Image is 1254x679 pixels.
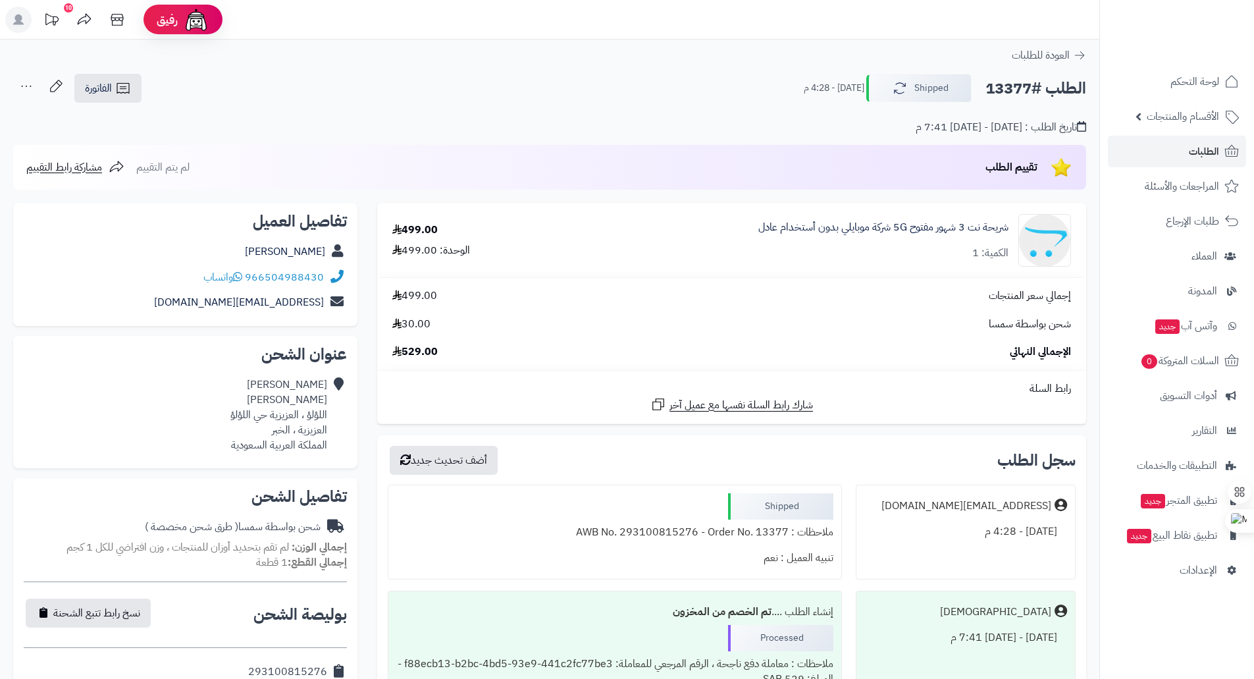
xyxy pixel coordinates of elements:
[1147,107,1219,126] span: الأقسام والمنتجات
[1188,282,1217,300] span: المدونة
[1108,520,1246,551] a: تطبيق نقاط البيعجديد
[1012,47,1070,63] span: العودة للطلبات
[1108,450,1246,481] a: التطبيقات والخدمات
[1108,380,1246,412] a: أدوات التسويق
[24,346,347,362] h2: عنوان الشحن
[1012,47,1086,63] a: العودة للطلبات
[1126,526,1217,545] span: تطبيق نقاط البيع
[392,223,438,238] div: 499.00
[1108,66,1246,97] a: لوحة التحكم
[1010,344,1071,360] span: الإجمالي النهائي
[1145,177,1219,196] span: المراجعات والأسئلة
[26,159,124,175] a: مشاركة رابط التقييم
[1180,561,1217,580] span: الإعدادات
[650,396,813,413] a: شارك رابط السلة نفسها مع عميل آخر
[866,74,972,102] button: Shipped
[253,607,347,622] h2: بوليصة الشحن
[35,7,68,36] a: تحديثات المنصة
[804,82,864,95] small: [DATE] - 4:28 م
[864,625,1067,651] div: [DATE] - [DATE] 7:41 م
[392,344,438,360] span: 529.00
[396,599,833,625] div: إنشاء الطلب ....
[864,519,1067,545] div: [DATE] - 4:28 م
[230,377,327,452] div: [PERSON_NAME] [PERSON_NAME] اللؤلؤ ، العزيزية حي اللؤلؤ العزيزية ، الخبر المملكة العربية السعودية
[85,80,112,96] span: الفاتورة
[74,74,142,103] a: الفاتورة
[1139,491,1217,510] span: تطبيق المتجر
[183,7,209,33] img: ai-face.png
[940,605,1051,620] div: [DEMOGRAPHIC_DATA]
[1108,205,1246,237] a: طلبات الإرجاع
[53,605,140,621] span: نسخ رابط تتبع الشحنة
[1108,415,1246,447] a: التقارير
[881,499,1051,514] div: [EMAIL_ADDRESS][DOMAIN_NAME]
[916,120,1086,135] div: تاريخ الطلب : [DATE] - [DATE] 7:41 م
[997,452,1076,468] h3: سجل الطلب
[985,75,1086,102] h2: الطلب #13377
[390,446,498,475] button: أضف تحديث جديد
[1154,317,1217,335] span: وآتس آب
[1189,142,1219,161] span: الطلبات
[1108,275,1246,307] a: المدونة
[1141,494,1165,508] span: جديد
[392,317,431,332] span: 30.00
[256,555,347,570] small: 1 قطعة
[203,269,242,285] a: واتساب
[1141,354,1157,369] span: 0
[673,604,771,620] b: تم الخصم من المخزون
[154,294,324,310] a: [EMAIL_ADDRESS][DOMAIN_NAME]
[396,520,833,545] div: ملاحظات : AWB No. 293100815276 - Order No. 13377
[1108,310,1246,342] a: وآتس آبجديد
[669,398,813,413] span: شارك رابط السلة نفسها مع عميل آخر
[972,246,1008,261] div: الكمية: 1
[392,288,437,304] span: 499.00
[245,244,325,259] a: [PERSON_NAME]
[245,269,324,285] a: 966504988430
[145,519,238,535] span: ( طرق شحن مخصصة )
[26,599,151,628] button: نسخ رابط تتبع الشحنة
[136,159,190,175] span: لم يتم التقييم
[1108,171,1246,202] a: المراجعات والأسئلة
[382,381,1081,396] div: رابط السلة
[1192,421,1217,440] span: التقارير
[1137,456,1217,475] span: التطبيقات والخدمات
[396,545,833,571] div: تنبيه العميل : نعم
[24,489,347,504] h2: تفاصيل الشحن
[1170,72,1219,91] span: لوحة التحكم
[758,220,1008,235] a: شريحة نت 3 شهور مفتوح 5G شركة موبايلي بدون أستخدام عادل
[64,3,73,13] div: 10
[1140,352,1219,370] span: السلات المتروكة
[985,159,1037,175] span: تقييم الطلب
[1108,555,1246,586] a: الإعدادات
[1108,345,1246,377] a: السلات المتروكة0
[1166,212,1219,231] span: طلبات الإرجاع
[1160,387,1217,405] span: أدوات التسويق
[24,213,347,229] h2: تفاصيل العميل
[392,243,470,258] div: الوحدة: 499.00
[728,625,833,651] div: Processed
[1108,136,1246,167] a: الطلبات
[989,288,1071,304] span: إجمالي سعر المنتجات
[26,159,102,175] span: مشاركة رابط التقييم
[728,493,833,520] div: Shipped
[1164,37,1241,65] img: logo-2.png
[145,520,321,535] div: شحن بواسطة سمسا
[1019,214,1070,267] img: no_image-90x90.png
[1155,319,1180,334] span: جديد
[1108,240,1246,272] a: العملاء
[1108,485,1246,516] a: تطبيق المتجرجديد
[292,539,347,555] strong: إجمالي الوزن:
[1191,247,1217,265] span: العملاء
[1127,529,1151,543] span: جديد
[989,317,1071,332] span: شحن بواسطة سمسا
[288,555,347,570] strong: إجمالي القطع:
[157,12,178,28] span: رفيق
[66,539,289,555] span: لم تقم بتحديد أوزان للمنتجات ، وزن افتراضي للكل 1 كجم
